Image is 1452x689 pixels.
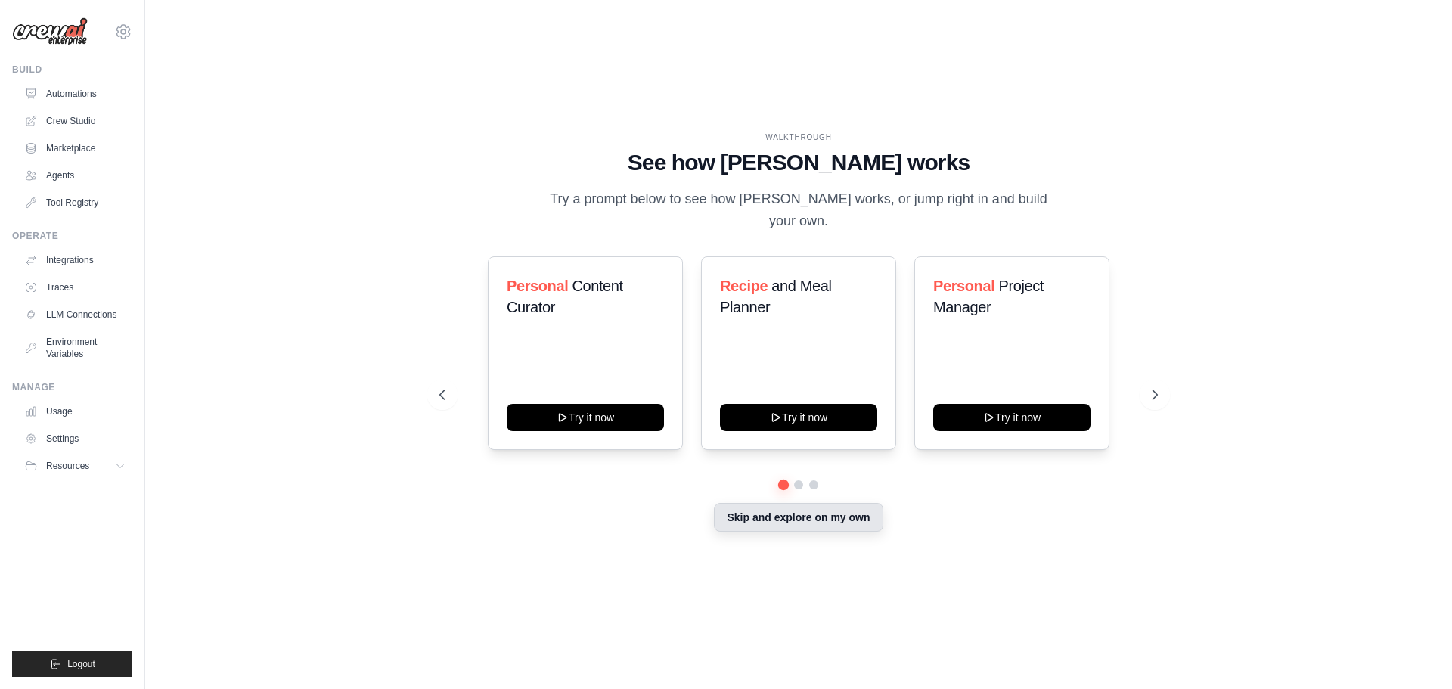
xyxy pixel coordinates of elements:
a: Environment Variables [18,330,132,366]
div: Manage [12,381,132,393]
button: Resources [18,454,132,478]
button: Try it now [507,404,664,431]
a: Integrations [18,248,132,272]
button: Logout [12,651,132,677]
a: Marketplace [18,136,132,160]
iframe: Chat Widget [1376,616,1452,689]
span: Recipe [720,278,768,294]
img: Logo [12,17,88,46]
p: Try a prompt below to see how [PERSON_NAME] works, or jump right in and build your own. [544,188,1053,233]
a: Agents [18,163,132,188]
a: Automations [18,82,132,106]
div: WALKTHROUGH [439,132,1158,143]
h1: See how [PERSON_NAME] works [439,149,1158,176]
div: Operate [12,230,132,242]
span: Resources [46,460,89,472]
span: Personal [507,278,568,294]
a: Tool Registry [18,191,132,215]
span: Logout [67,658,95,670]
span: Content Curator [507,278,623,315]
a: Traces [18,275,132,299]
a: Settings [18,427,132,451]
div: Build [12,64,132,76]
div: Widget de chat [1376,616,1452,689]
a: Usage [18,399,132,424]
button: Try it now [720,404,877,431]
span: Project Manager [933,278,1044,315]
button: Try it now [933,404,1091,431]
span: Personal [933,278,994,294]
a: LLM Connections [18,303,132,327]
span: and Meal Planner [720,278,831,315]
a: Crew Studio [18,109,132,133]
button: Skip and explore on my own [714,503,883,532]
